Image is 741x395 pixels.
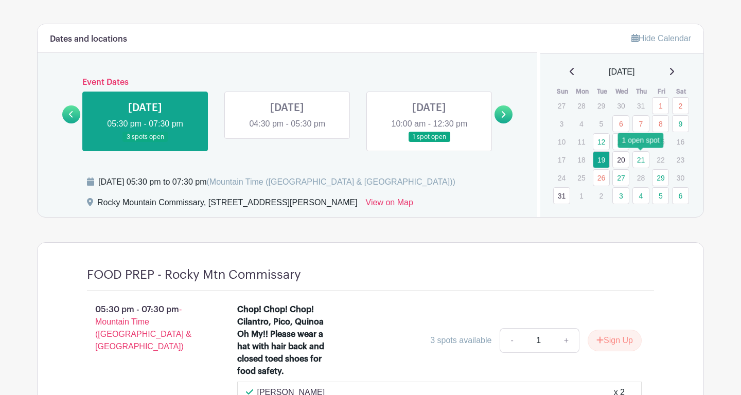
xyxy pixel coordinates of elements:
a: 1 [652,97,669,114]
button: Sign Up [588,330,642,351]
a: 6 [672,187,689,204]
span: (Mountain Time ([GEOGRAPHIC_DATA] & [GEOGRAPHIC_DATA])) [206,177,455,186]
p: 25 [573,170,590,186]
p: 30 [672,170,689,186]
a: 19 [593,151,610,168]
p: 3 [553,116,570,132]
a: 12 [593,133,610,150]
p: 16 [672,134,689,150]
a: 9 [672,115,689,132]
a: 31 [553,187,570,204]
a: 5 [652,187,669,204]
a: 29 [652,169,669,186]
a: 21 [632,151,649,168]
div: 1 open spot [618,133,664,148]
p: 5 [593,116,610,132]
h6: Event Dates [80,78,495,87]
th: Sun [553,86,573,97]
a: 8 [652,115,669,132]
div: [DATE] 05:30 pm to 07:30 pm [98,176,455,188]
p: 23 [672,152,689,168]
th: Mon [572,86,592,97]
p: 28 [632,170,649,186]
span: [DATE] [609,66,634,78]
a: 13 [612,133,629,150]
th: Wed [612,86,632,97]
a: 26 [593,169,610,186]
a: View on Map [366,196,413,213]
p: 05:30 pm - 07:30 pm [70,299,221,357]
div: 3 spots available [430,334,491,347]
p: 10 [553,134,570,150]
a: 3 [612,187,629,204]
p: 1 [573,188,590,204]
a: - [500,328,523,353]
p: 18 [573,152,590,168]
p: 22 [652,152,669,168]
h6: Dates and locations [50,34,127,44]
p: 2 [593,188,610,204]
a: Hide Calendar [631,34,691,43]
th: Fri [651,86,672,97]
p: 4 [573,116,590,132]
a: 27 [612,169,629,186]
h4: FOOD PREP - Rocky Mtn Commissary [87,267,301,282]
p: 24 [553,170,570,186]
p: 11 [573,134,590,150]
p: 30 [612,98,629,114]
p: 31 [632,98,649,114]
a: 2 [672,97,689,114]
a: 20 [612,151,629,168]
th: Thu [632,86,652,97]
a: 6 [612,115,629,132]
th: Tue [592,86,612,97]
p: 28 [573,98,590,114]
div: Chop! Chop! Chop! Cilantro, Pico, Quinoa Oh My!! Please wear a hat with hair back and closed toed... [237,303,326,378]
a: 4 [632,187,649,204]
a: + [554,328,579,353]
th: Sat [672,86,692,97]
p: 17 [553,152,570,168]
a: 7 [632,115,649,132]
p: 29 [593,98,610,114]
p: 27 [553,98,570,114]
div: Rocky Mountain Commissary, [STREET_ADDRESS][PERSON_NAME] [97,196,358,213]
